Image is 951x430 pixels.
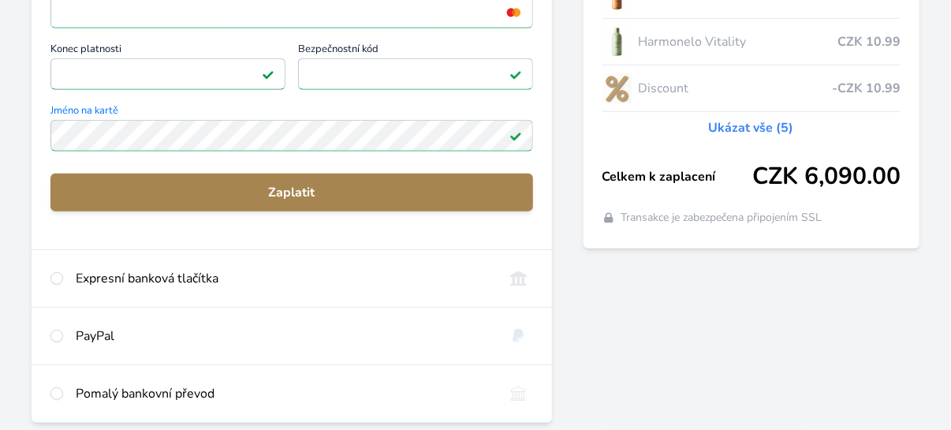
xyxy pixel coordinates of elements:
[50,174,533,211] button: Zaplatit
[509,68,522,80] img: Platné pole
[58,63,278,85] iframe: Iframe pro datum vypršení platnosti
[621,210,822,226] span: Transakce je zabezpečena připojením SSL
[76,269,491,288] div: Expresní banková tlačítka
[63,183,520,202] span: Zaplatit
[638,32,837,51] span: Harmonelo Vitality
[503,6,524,20] img: mc
[837,32,901,51] span: CZK 10.99
[504,384,533,403] img: bankTransfer_IBAN.svg
[709,118,794,137] a: Ukázat vše (5)
[298,44,533,58] span: Bezpečnostní kód
[832,79,901,98] span: -CZK 10.99
[509,129,522,142] img: Platné pole
[58,2,526,24] iframe: Iframe pro číslo karty
[50,120,533,151] input: Jméno na kartěPlatné pole
[50,44,285,58] span: Konec platnosti
[602,22,632,62] img: CLEAN_VITALITY_se_stinem_x-lo.jpg
[262,68,274,80] img: Platné pole
[602,167,752,186] span: Celkem k zaplacení
[305,63,526,85] iframe: Iframe pro bezpečnostní kód
[50,106,533,120] span: Jméno na kartě
[504,327,533,346] img: paypal.svg
[638,79,832,98] span: Discount
[76,327,491,346] div: PayPal
[504,269,533,288] img: onlineBanking_CZ.svg
[602,69,632,108] img: discount-lo.png
[752,163,901,191] span: CZK 6,090.00
[76,384,491,403] div: Pomalý bankovní převod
